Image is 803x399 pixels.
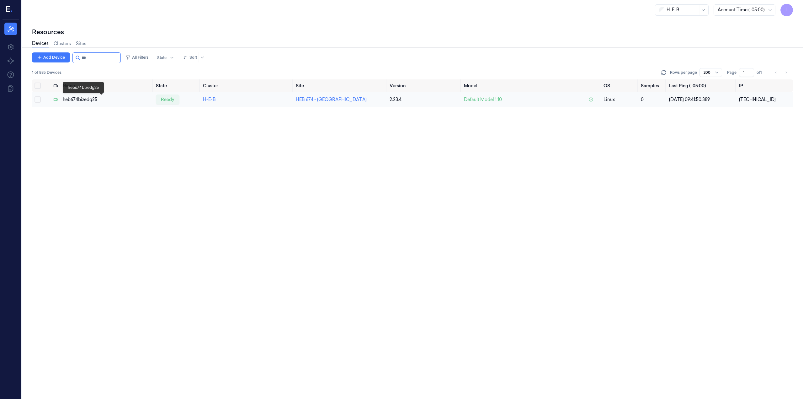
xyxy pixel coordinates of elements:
a: H-E-B [203,97,216,102]
th: IP [737,79,793,92]
p: linux [604,96,636,103]
th: Last Ping (-05:00) [667,79,737,92]
button: All Filters [123,52,151,62]
p: Rows per page [670,70,697,75]
a: Sites [76,40,86,47]
div: [DATE] 09:41:50.389 [669,96,734,103]
span: 1 of 885 Devices [32,70,61,75]
div: 0 [641,96,664,103]
th: Site [293,79,387,92]
div: Resources [32,28,793,36]
a: Devices [32,40,49,47]
button: L [780,4,793,16]
span: Default Model 1.10 [464,96,502,103]
th: State [153,79,200,92]
th: Cluster [200,79,293,92]
div: ready [156,94,179,105]
div: heb674bizedg25 [63,96,151,103]
span: of 1 [757,70,767,75]
th: Samples [638,79,667,92]
nav: pagination [772,68,790,77]
a: HEB 674 - [GEOGRAPHIC_DATA] [296,97,367,102]
th: OS [601,79,638,92]
a: Clusters [54,40,71,47]
th: Version [387,79,461,92]
span: Page [727,70,737,75]
div: [TECHNICAL_ID] [739,96,790,103]
button: Add Device [32,52,70,62]
button: Select all [35,83,41,89]
button: Select row [35,96,41,103]
th: Name [60,79,154,92]
th: Model [461,79,601,92]
div: 2.23.4 [390,96,459,103]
